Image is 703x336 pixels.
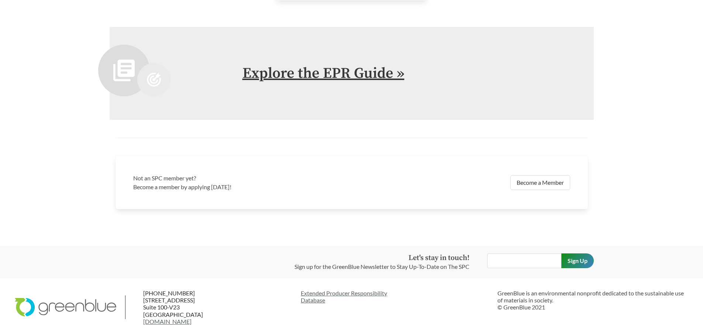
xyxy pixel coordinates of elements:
[510,175,570,190] a: Become a Member
[143,318,192,325] a: [DOMAIN_NAME]
[242,64,404,83] a: Explore the EPR Guide »
[133,174,347,183] h3: Not an SPC member yet?
[143,290,232,325] p: [PHONE_NUMBER] [STREET_ADDRESS] Suite 100-V23 [GEOGRAPHIC_DATA]
[561,253,594,268] input: Sign Up
[301,290,492,304] a: Extended Producer ResponsibilityDatabase
[497,290,688,311] p: GreenBlue is an environmental nonprofit dedicated to the sustainable use of materials in society....
[133,183,347,191] p: Become a member by applying [DATE]!
[294,262,469,271] p: Sign up for the GreenBlue Newsletter to Stay Up-To-Date on The SPC
[409,253,469,263] strong: Let's stay in touch!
